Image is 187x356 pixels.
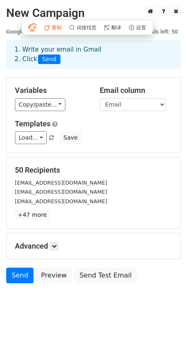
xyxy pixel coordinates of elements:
a: Copy/paste... [15,98,65,111]
small: [EMAIL_ADDRESS][DOMAIN_NAME] [15,198,107,204]
div: 1. Write your email in Gmail 2. Click [8,45,179,64]
a: Load... [15,131,47,144]
a: +47 more [15,210,50,220]
a: Preview [36,268,72,283]
h5: Advanced [15,242,172,251]
button: Save [60,131,81,144]
h2: New Campaign [6,6,181,20]
h5: Variables [15,86,87,95]
h5: 50 Recipients [15,166,172,175]
a: Daily emails left: 50 [125,28,181,35]
a: Send [6,268,34,283]
a: Templates [15,119,50,128]
div: 聊天小组件 [146,316,187,356]
span: Send [38,55,60,64]
span: Daily emails left: 50 [125,27,181,36]
a: Send Test Email [74,268,137,283]
iframe: Chat Widget [146,316,187,356]
small: [EMAIL_ADDRESS][DOMAIN_NAME] [15,189,107,195]
h5: Email column [100,86,172,95]
small: [EMAIL_ADDRESS][DOMAIN_NAME] [15,180,107,186]
small: Google Sheet: [6,28,99,35]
